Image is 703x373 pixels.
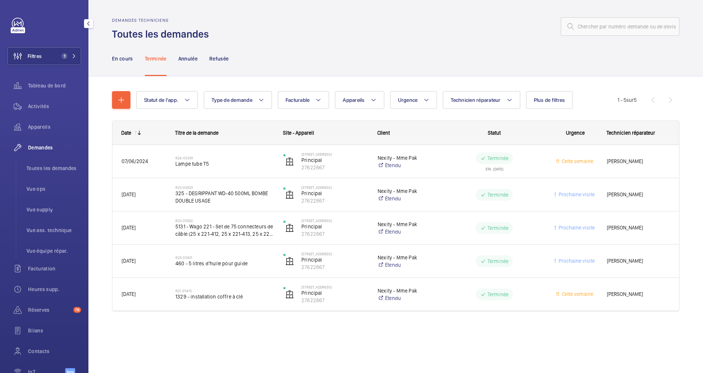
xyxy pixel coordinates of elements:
span: Cette semaine [560,158,593,164]
span: [DATE] [122,191,136,197]
img: elevator.svg [285,190,294,199]
p: 27622867 [301,164,368,171]
div: ETA : [DATE] [486,164,503,171]
span: Urgence [398,97,418,103]
p: 27622867 [301,297,368,304]
h2: R21-01415 [175,289,274,293]
button: Urgence [390,91,437,109]
p: 27622867 [301,263,368,271]
span: Toutes les demandes [27,165,81,172]
span: Appareils [343,97,364,103]
span: [DATE] [122,291,136,297]
h2: R23-05631 [175,255,274,260]
span: Activités [28,103,81,110]
span: Type de demande [211,97,252,103]
a: Étendu [378,195,436,202]
span: Contacts [28,348,81,355]
span: [PERSON_NAME] [607,157,669,166]
h1: Toutes les demandes [112,27,213,41]
span: Bilans [28,327,81,334]
p: Terminée [487,224,508,232]
button: Plus de filtres [526,91,573,109]
p: Terminée [487,258,508,265]
p: Annulée [178,55,197,62]
p: Terminée [487,291,508,298]
img: elevator.svg [285,224,294,232]
input: Chercher par numéro demande ou de devis [561,17,679,36]
span: Prochaine visite [557,191,595,197]
span: Facturable [286,97,310,103]
span: Filtres [28,52,42,60]
p: Terminée [145,55,167,62]
button: Statut de l'app. [136,91,198,109]
p: Principal [301,256,368,263]
p: Nexity - Mme Pak [378,287,436,294]
a: Étendu [378,294,436,302]
a: Étendu [378,228,436,235]
p: 27622867 [301,197,368,204]
span: 07/06/2024 [122,158,148,164]
p: En cours [112,55,133,62]
p: [STREET_ADDRESS] [301,285,368,289]
p: [STREET_ADDRESS] [301,185,368,190]
span: sur [626,97,634,103]
p: Principal [301,289,368,297]
div: Date [121,130,131,136]
span: Vue équipe répar. [27,247,81,255]
span: [DATE] [122,225,136,231]
span: Prochaine visite [557,258,595,264]
span: Urgence [566,130,585,136]
h2: Demandes techniciens [112,18,213,23]
p: Principal [301,223,368,230]
span: Titre de la demande [175,130,218,136]
p: Nexity - Mme Pak [378,154,436,162]
a: Étendu [378,162,436,169]
span: [PERSON_NAME] [607,190,669,199]
p: Nexity - Mme Pak [378,221,436,228]
span: [PERSON_NAME] [607,290,669,298]
p: 27622867 [301,230,368,238]
h2: R23-05633 [175,185,274,190]
span: Vue ass. technique [27,227,81,234]
span: [PERSON_NAME] [607,257,669,265]
p: Nexity - Mme Pak [378,254,436,261]
span: [PERSON_NAME] [607,224,669,232]
span: 78 [73,307,81,313]
span: Réserves [28,306,70,314]
img: elevator.svg [285,157,294,166]
img: elevator.svg [285,257,294,266]
span: 1 [62,53,67,59]
p: Terminée [487,191,508,198]
span: Site - Appareil [283,130,314,136]
span: Prochaine visite [557,225,595,231]
p: Refusée [209,55,228,62]
button: Type de demande [204,91,272,109]
span: Plus de filtres [534,97,565,103]
span: 325 - DEGRIPPANT WD-40 500ML BOMBE DOUBLE USAGE [175,190,274,204]
p: Nexity - Mme Pak [378,187,436,195]
a: Étendu [378,261,436,269]
span: Technicien réparateur [451,97,500,103]
span: Demandes [28,144,81,151]
span: Statut de l'app. [144,97,178,103]
span: Vue supply [27,206,81,213]
p: [STREET_ADDRESS] [301,152,368,156]
h2: R24-05561 [175,156,274,160]
span: Lampe tube T5 [175,160,274,167]
span: Technicien réparateur [606,130,655,136]
span: Client [377,130,390,136]
p: Terminée [487,155,508,162]
span: Facturation [28,265,81,272]
p: Principal [301,190,368,197]
span: 460 - 5 litres d'huile pour guide [175,260,274,267]
span: Cette semaine [560,291,593,297]
p: Principal [301,156,368,164]
span: Vue ops [27,185,81,193]
p: [STREET_ADDRESS] [301,218,368,223]
p: [STREET_ADDRESS] [301,252,368,256]
h2: R23-05632 [175,218,274,223]
button: Filtres1 [7,47,81,65]
button: Technicien réparateur [443,91,520,109]
button: Appareils [335,91,384,109]
span: 1329 - installation coffre à clé [175,293,274,300]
